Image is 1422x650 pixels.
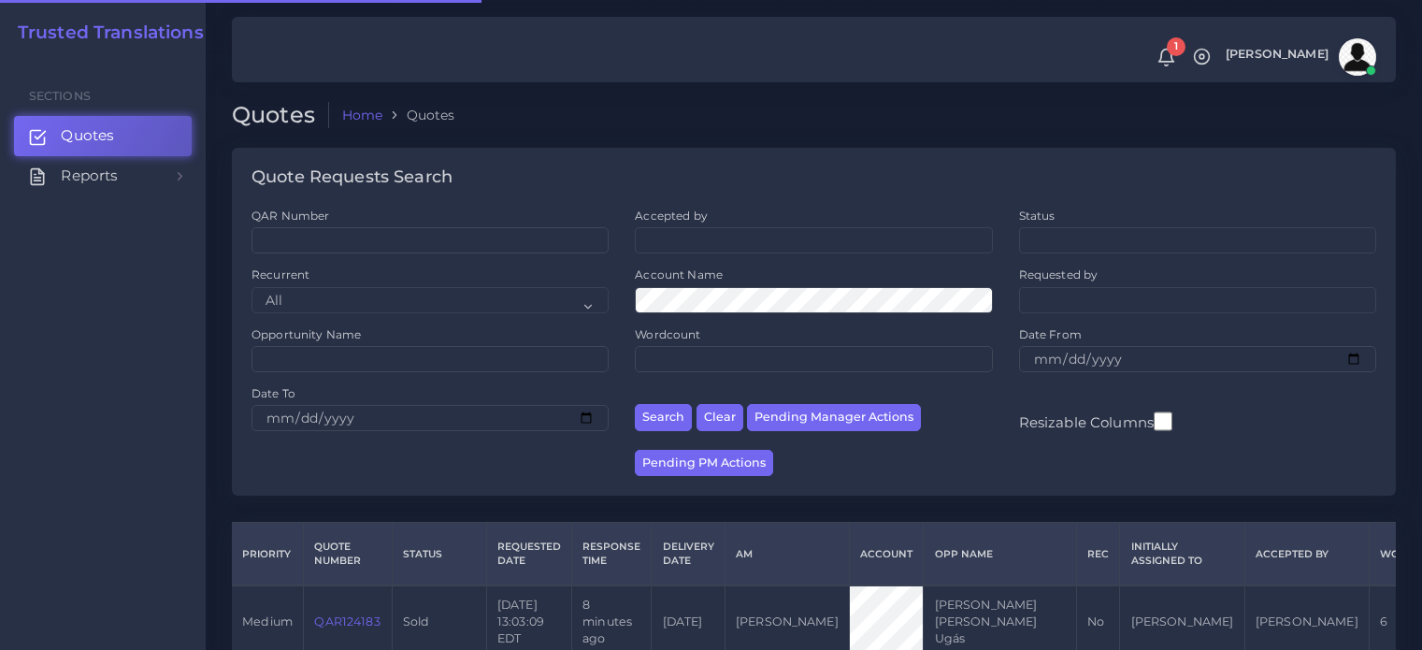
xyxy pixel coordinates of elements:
span: Reports [61,166,118,186]
label: Wordcount [635,326,700,342]
a: Reports [14,156,192,195]
label: QAR Number [251,208,329,224]
label: Resizable Columns [1019,410,1172,433]
a: Quotes [14,116,192,155]
a: QAR124183 [314,614,380,628]
label: Opportunity Name [251,326,361,342]
input: Resizable Columns [1154,410,1172,433]
th: Account [849,523,923,586]
th: Delivery Date [652,523,725,586]
th: Initially Assigned to [1120,523,1244,586]
th: Response Time [572,523,652,586]
button: Pending PM Actions [635,450,773,477]
span: Quotes [61,125,114,146]
th: AM [725,523,849,586]
label: Requested by [1019,267,1099,282]
span: Sections [29,89,91,103]
h2: Quotes [232,102,329,129]
th: Accepted by [1244,523,1369,586]
button: Pending Manager Actions [747,404,921,431]
label: Date To [251,385,295,401]
th: Quote Number [304,523,393,586]
a: 1 [1150,48,1183,67]
a: Home [342,106,383,124]
th: Status [392,523,486,586]
th: Opp Name [924,523,1077,586]
a: Trusted Translations [5,22,204,44]
li: Quotes [382,106,454,124]
h4: Quote Requests Search [251,167,452,188]
label: Account Name [635,267,723,282]
label: Date From [1019,326,1082,342]
th: Requested Date [486,523,571,586]
a: [PERSON_NAME]avatar [1216,38,1383,76]
span: [PERSON_NAME] [1226,49,1329,61]
label: Accepted by [635,208,708,224]
button: Search [635,404,692,431]
button: Clear [697,404,743,431]
img: avatar [1339,38,1376,76]
label: Recurrent [251,267,309,282]
label: Status [1019,208,1056,224]
th: REC [1077,523,1120,586]
span: 1 [1167,37,1185,56]
span: medium [242,614,293,628]
th: Priority [232,523,304,586]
